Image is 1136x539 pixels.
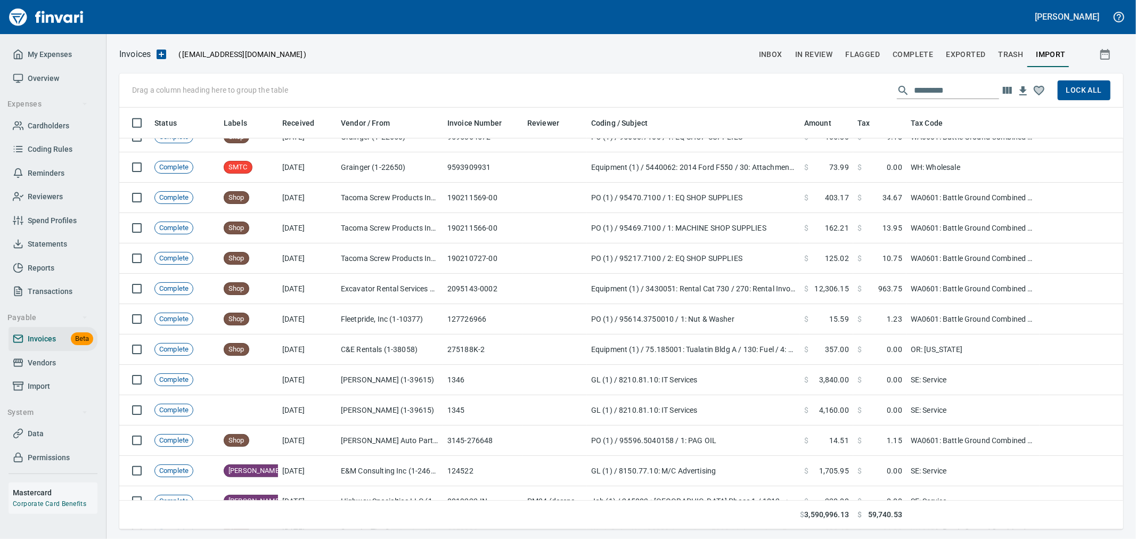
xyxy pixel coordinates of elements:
span: 1.15 [887,435,902,446]
h5: [PERSON_NAME] [1035,11,1099,22]
span: Tax [857,117,870,129]
a: Coding Rules [9,137,97,161]
span: [PERSON_NAME] [224,496,285,507]
span: $ [804,162,808,173]
td: 190211569-00 [443,183,523,213]
td: [PERSON_NAME] (1-39615) [337,365,443,395]
span: $ [804,466,808,476]
span: $ [857,496,862,507]
a: Transactions [9,280,97,304]
span: Received [282,117,314,129]
td: Highway Specialties LLC (1-10458) [337,486,443,517]
span: Cardholders [28,119,69,133]
span: Reminders [28,167,64,180]
span: $ [804,283,808,294]
td: [DATE] [278,213,337,243]
span: Shop [224,345,249,355]
span: Labels [224,117,247,129]
td: WH: Wholesale [906,152,1040,183]
span: 0.00 [887,496,902,507]
a: Reviewers [9,185,97,209]
span: In Review [795,48,833,61]
button: Column choices favorited. Click to reset to default [1031,83,1047,99]
td: Tacoma Screw Products Inc (1-10999) [337,213,443,243]
span: Reviewers [28,190,63,203]
span: $ [857,405,862,415]
span: Invoices [28,332,56,346]
td: PO (1) / 95469.7100 / 1: MACHINE SHOP SUPPLIES [587,213,800,243]
span: Shop [224,254,249,264]
a: Corporate Card Benefits [13,500,86,508]
span: 10.75 [882,253,902,264]
p: ( ) [172,49,307,60]
span: Complete [155,223,193,233]
span: Complete [155,345,193,355]
td: PO (1) / 95596.5040158 / 1: PAG OIL [587,426,800,456]
button: Expenses [3,94,92,114]
span: $ [800,509,804,520]
span: Complete [155,314,193,324]
span: 1,705.95 [819,466,849,476]
td: PO (1) / 95470.7100 / 1: EQ SHOP SUPPLIES [587,183,800,213]
span: Tax [857,117,884,129]
button: System [3,403,92,422]
a: Permissions [9,446,97,470]
td: [DATE] [278,243,337,274]
td: SE: Service [906,486,1040,517]
td: WA0601: Battle Ground Combined 8.6% [906,213,1040,243]
span: $ [804,253,808,264]
td: SE: Service [906,456,1040,486]
a: Vendors [9,351,97,375]
span: $ [804,374,808,385]
span: $ [857,253,862,264]
td: OR: [US_STATE] [906,334,1040,365]
td: [DATE] [278,304,337,334]
td: Tacoma Screw Products Inc (1-10999) [337,183,443,213]
button: [PERSON_NAME] [1033,9,1102,25]
span: Complete [155,496,193,507]
a: InvoicesBeta [9,327,97,351]
span: Shop [224,193,249,203]
a: Overview [9,67,97,91]
span: 403.17 [825,192,849,203]
td: [DATE] [278,426,337,456]
span: $ [857,374,862,385]
span: 1.23 [887,314,902,324]
span: 3,840.00 [819,374,849,385]
span: Status [154,117,177,129]
td: 190211566-00 [443,213,523,243]
td: WA0601: Battle Ground Combined 8.6% [906,304,1040,334]
td: WA0601: Battle Ground Combined 8.6% [906,274,1040,304]
span: $ [857,162,862,173]
button: Download Table [1015,83,1031,99]
td: [PERSON_NAME] Auto Parts (1-23030) [337,426,443,456]
span: 0.00 [887,374,902,385]
td: Equipment (1) / 75.185001: Tualatin Bldg A / 130: Fuel / 4: Fuel [587,334,800,365]
td: WA0601: Battle Ground Combined 8.6% [906,243,1040,274]
span: Vendors [28,356,56,370]
span: 73.99 [829,162,849,173]
p: Invoices [119,48,151,61]
td: [DATE] [278,334,337,365]
td: 190210727-00 [443,243,523,274]
span: Invoice Number [447,117,502,129]
span: Complete [155,436,193,446]
span: 125.02 [825,253,849,264]
td: Grainger (1-22650) [337,152,443,183]
td: 275188K-2 [443,334,523,365]
span: Expenses [7,97,88,111]
td: 9593909931 [443,152,523,183]
span: $ [857,466,862,476]
span: $ [804,405,808,415]
td: 1346 [443,365,523,395]
span: 15.59 [829,314,849,324]
a: Import [9,374,97,398]
span: 59,740.53 [868,509,902,520]
span: Tax Code [911,117,943,129]
td: [DATE] [278,456,337,486]
td: C&E Rentals (1-38058) [337,334,443,365]
span: Complete [155,405,193,415]
span: 330.00 [825,496,849,507]
span: Shop [224,436,249,446]
span: $ [804,314,808,324]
